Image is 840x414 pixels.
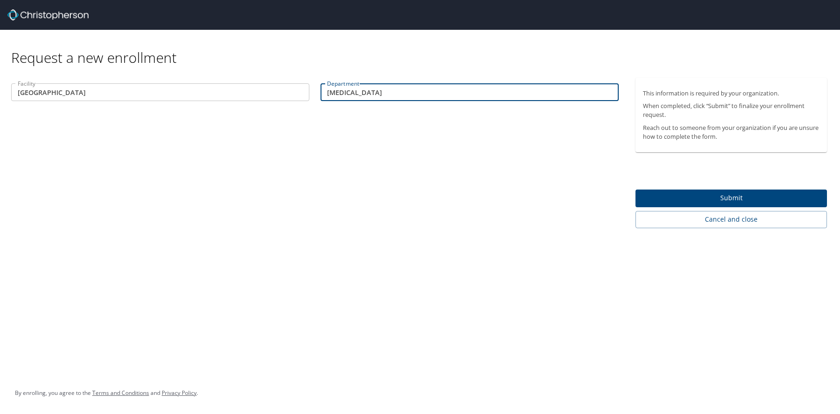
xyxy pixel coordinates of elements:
img: cbt logo [7,9,89,20]
a: Privacy Policy [162,389,197,397]
button: Cancel and close [635,211,827,228]
p: Reach out to someone from your organization if you are unsure how to complete the form. [643,123,820,141]
button: Submit [635,190,827,208]
a: Terms and Conditions [92,389,149,397]
div: Request a new enrollment [11,30,834,67]
span: Submit [643,192,820,204]
div: By enrolling, you agree to the and . [15,381,198,405]
p: When completed, click “Submit” to finalize your enrollment request. [643,102,820,119]
input: EX: [321,83,619,101]
span: Cancel and close [643,214,820,225]
input: EX: [11,83,309,101]
p: This information is required by your organization. [643,89,820,98]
